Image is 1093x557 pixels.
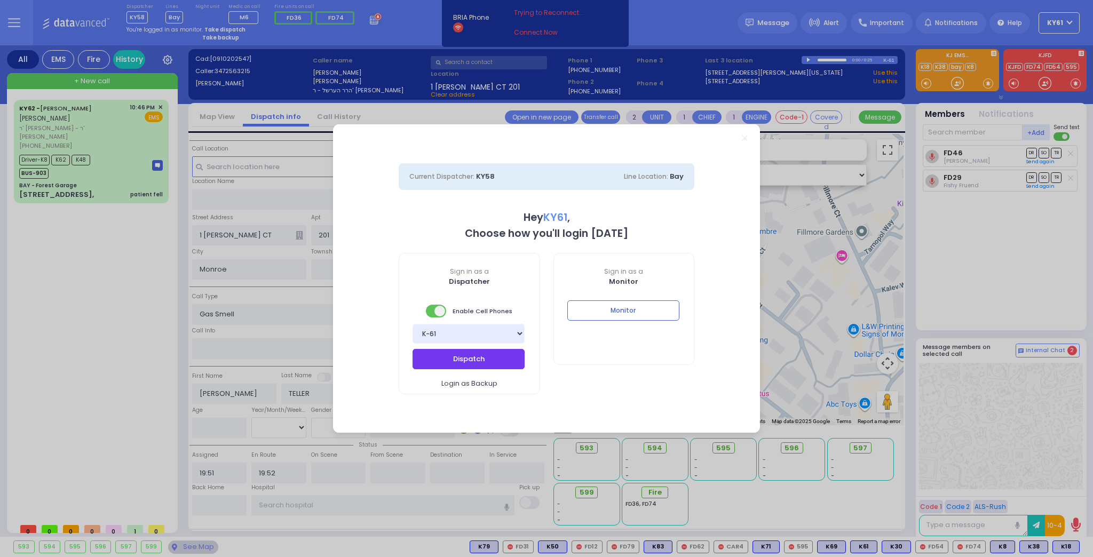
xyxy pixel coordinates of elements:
[449,276,490,287] b: Dispatcher
[670,171,684,181] span: Bay
[543,210,567,225] span: KY61
[609,276,638,287] b: Monitor
[624,172,668,181] span: Line Location:
[476,171,495,181] span: KY58
[441,378,497,389] span: Login as Backup
[426,304,512,319] span: Enable Cell Phones
[409,172,474,181] span: Current Dispatcher:
[399,267,540,276] span: Sign in as a
[554,267,694,276] span: Sign in as a
[465,226,628,241] b: Choose how you'll login [DATE]
[524,210,570,225] b: Hey ,
[413,349,525,369] button: Dispatch
[742,135,748,141] a: Close
[567,300,679,321] button: Monitor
